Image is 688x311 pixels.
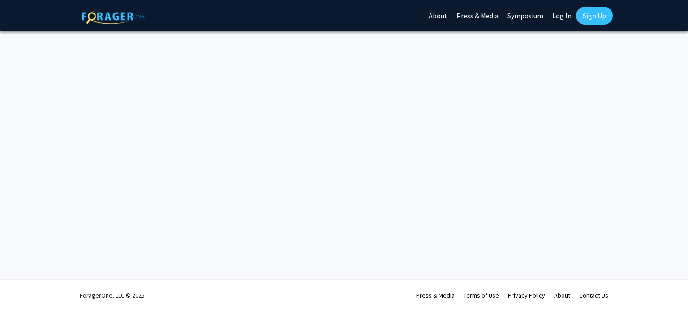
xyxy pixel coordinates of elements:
[80,280,145,311] div: ForagerOne, LLC © 2025
[508,291,545,299] a: Privacy Policy
[82,9,145,24] img: ForagerOne Logo
[554,291,570,299] a: About
[579,291,608,299] a: Contact Us
[576,7,613,25] a: Sign Up
[464,291,499,299] a: Terms of Use
[416,291,455,299] a: Press & Media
